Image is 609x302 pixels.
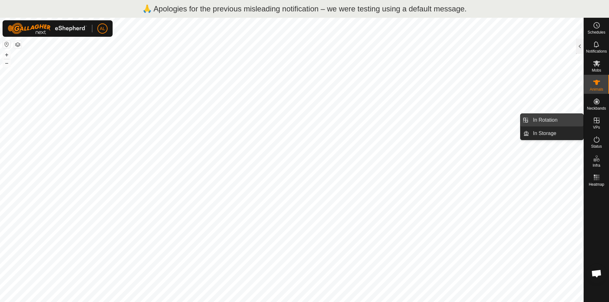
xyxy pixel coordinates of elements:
span: AL [100,25,105,32]
span: Animals [590,87,603,91]
span: Heatmap [589,183,604,186]
button: Reset Map [3,41,10,48]
span: Status [591,145,602,148]
button: Map Layers [14,41,22,48]
span: Neckbands [587,106,606,110]
a: In Storage [529,127,583,140]
span: In Storage [533,130,556,137]
p: 🙏 Apologies for the previous misleading notification – we were testing using a default message. [142,3,467,15]
button: + [3,51,10,59]
img: Gallagher Logo [8,23,87,34]
span: Infra [593,164,600,167]
span: VPs [593,125,600,129]
span: Schedules [587,30,605,34]
li: In Rotation [521,114,583,126]
li: In Storage [521,127,583,140]
span: In Rotation [533,116,557,124]
button: – [3,59,10,67]
div: Open chat [587,264,606,283]
a: In Rotation [529,114,583,126]
span: Notifications [586,49,607,53]
span: Mobs [592,68,601,72]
